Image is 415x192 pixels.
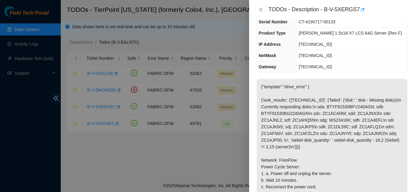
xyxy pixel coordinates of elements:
[259,64,276,69] span: Gateway
[259,42,281,47] span: IP Address
[299,19,335,24] span: CT-4190717-00133
[259,31,286,35] span: Product Type
[269,5,408,15] div: TODOs - Description - B-V-5XERGS7
[299,53,332,58] span: [TECHNICAL_ID]
[258,7,263,12] span: close
[299,42,332,47] span: [TECHNICAL_ID]
[259,53,276,58] span: NetMask
[299,31,402,35] span: [PERSON_NAME] 1.5x18-X7 LCS 64G Server {Rev F}
[299,64,332,69] span: [TECHNICAL_ID]
[256,7,265,13] button: Close
[259,19,288,24] span: Serial Number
